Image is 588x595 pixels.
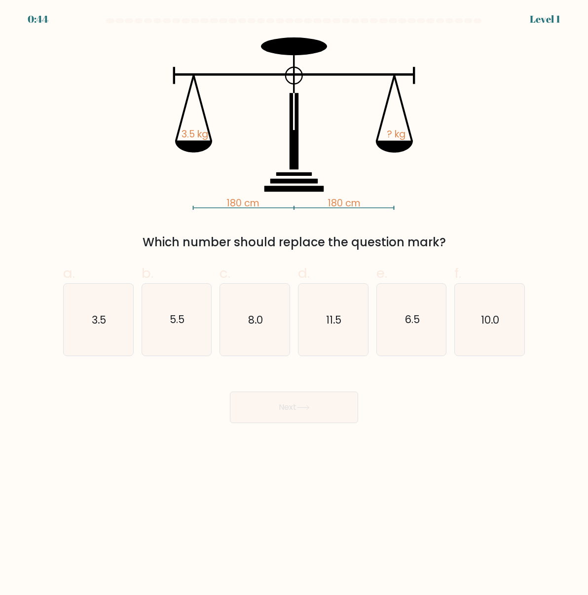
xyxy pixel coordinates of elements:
[63,264,75,283] span: a.
[92,312,106,327] text: 3.5
[454,264,461,283] span: f.
[182,128,208,141] tspan: 3.5 kg
[230,392,358,423] button: Next
[387,128,405,141] tspan: ? kg
[298,264,310,283] span: d.
[326,312,341,327] text: 11.5
[28,12,48,27] div: 0:44
[376,264,387,283] span: e.
[248,312,263,327] text: 8.0
[142,264,153,283] span: b.
[69,233,519,251] div: Which number should replace the question mark?
[481,312,500,327] text: 10.0
[328,197,361,210] tspan: 180 cm
[220,264,230,283] span: c.
[226,197,259,210] tspan: 180 cm
[170,312,184,327] text: 5.5
[404,312,420,327] text: 6.5
[530,12,560,27] div: Level 1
